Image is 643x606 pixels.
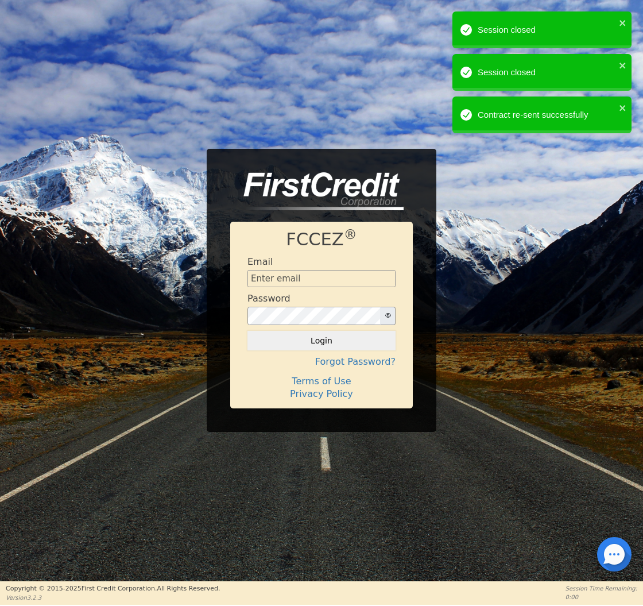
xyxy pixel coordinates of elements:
div: Contract re-sent successfully [478,109,615,122]
button: close [619,16,627,29]
h4: Forgot Password? [247,356,396,367]
h4: Password [247,293,290,304]
button: close [619,59,627,72]
input: password [247,307,381,325]
button: Login [247,331,396,350]
p: Version 3.2.3 [6,593,220,602]
h1: FCCEZ [247,229,396,250]
img: logo-CMu_cnol.png [230,172,404,210]
p: Copyright © 2015- 2025 First Credit Corporation. [6,584,220,594]
button: close [619,101,627,114]
h4: Terms of Use [247,376,396,387]
p: 0:00 [565,593,637,601]
span: All Rights Reserved. [157,585,220,592]
div: Session closed [478,66,615,79]
sup: ® [344,227,357,242]
h4: Email [247,256,273,267]
p: Session Time Remaining: [565,584,637,593]
input: Enter email [247,270,396,287]
div: Session closed [478,24,615,37]
h4: Privacy Policy [247,388,396,399]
